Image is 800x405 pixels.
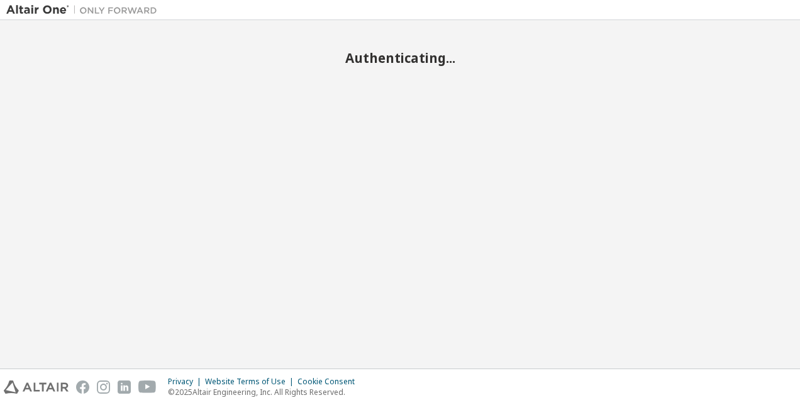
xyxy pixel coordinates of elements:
img: facebook.svg [76,380,89,394]
h2: Authenticating... [6,50,794,66]
div: Website Terms of Use [205,377,297,387]
div: Privacy [168,377,205,387]
img: youtube.svg [138,380,157,394]
img: Altair One [6,4,164,16]
img: instagram.svg [97,380,110,394]
img: linkedin.svg [118,380,131,394]
p: © 2025 Altair Engineering, Inc. All Rights Reserved. [168,387,362,397]
img: altair_logo.svg [4,380,69,394]
div: Cookie Consent [297,377,362,387]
